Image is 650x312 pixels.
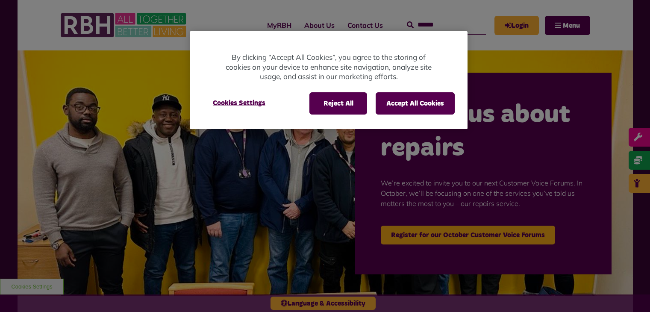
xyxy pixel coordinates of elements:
[224,53,433,82] p: By clicking “Accept All Cookies”, you agree to the storing of cookies on your device to enhance s...
[203,92,276,114] button: Cookies Settings
[190,31,468,129] div: Cookie banner
[309,92,367,115] button: Reject All
[190,31,468,129] div: Privacy
[376,92,455,115] button: Accept All Cookies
